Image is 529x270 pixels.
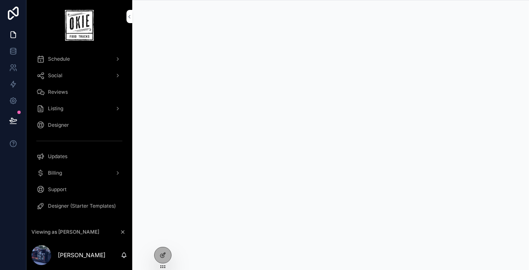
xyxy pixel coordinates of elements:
[48,186,67,193] span: Support
[48,72,62,79] span: Social
[31,118,127,133] a: Designer
[31,182,127,197] a: Support
[31,149,127,164] a: Updates
[48,170,62,176] span: Billing
[58,251,105,259] p: [PERSON_NAME]
[48,89,68,95] span: Reviews
[31,85,127,99] a: Reviews
[31,52,127,66] a: Schedule
[48,56,70,62] span: Schedule
[48,105,63,112] span: Listing
[31,101,127,116] a: Listing
[48,153,67,160] span: Updates
[48,122,69,128] span: Designer
[65,10,93,41] img: App logo
[31,199,127,213] a: Designer (Starter Templates)
[31,229,99,235] span: Viewing as [PERSON_NAME]
[31,166,127,180] a: Billing
[26,51,132,224] div: scrollable content
[31,68,127,83] a: Social
[48,203,116,209] span: Designer (Starter Templates)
